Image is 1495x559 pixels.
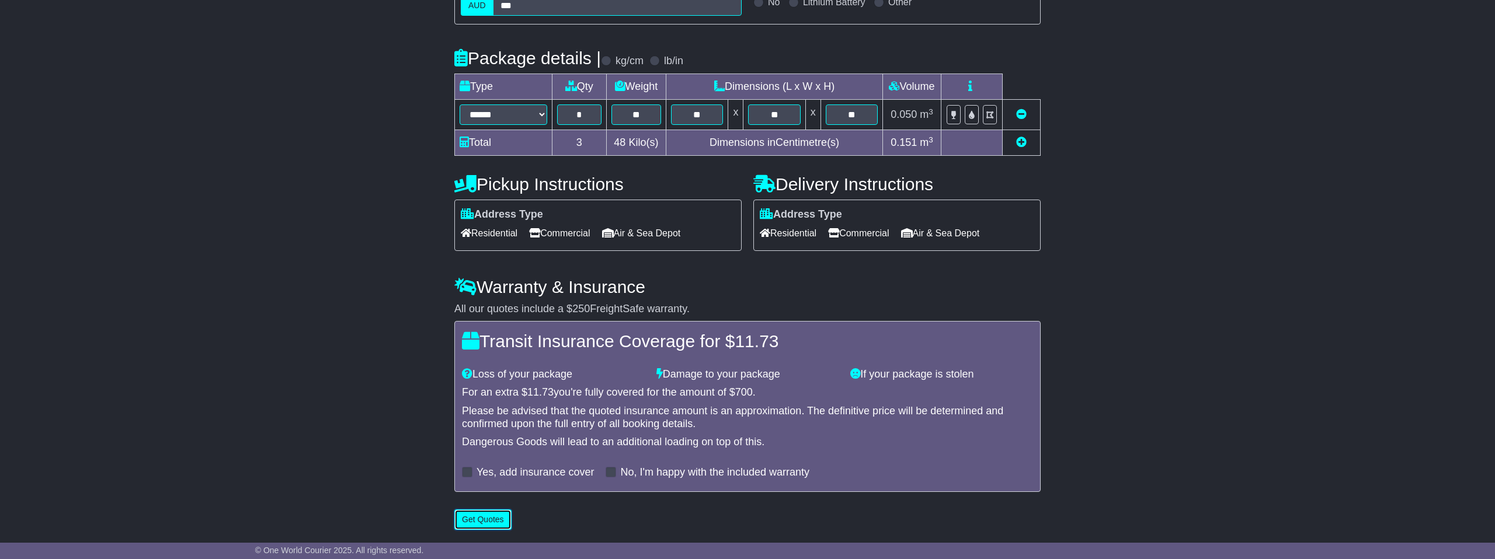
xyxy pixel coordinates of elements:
td: x [805,100,820,130]
sup: 3 [929,135,933,144]
span: Residential [760,224,816,242]
div: If your package is stolen [844,368,1039,381]
label: No, I'm happy with the included warranty [620,466,809,479]
td: 3 [552,130,607,156]
h4: Delivery Instructions [753,174,1041,194]
td: Volume [882,74,941,100]
h4: Pickup Instructions [454,174,742,194]
label: kg/cm [616,55,644,68]
sup: 3 [929,107,933,116]
a: Add new item [1016,137,1027,148]
div: For an extra $ you're fully covered for the amount of $ . [462,386,1033,399]
div: Please be advised that the quoted insurance amount is an approximation. The definitive price will... [462,405,1033,430]
td: x [728,100,743,130]
td: Weight [606,74,666,100]
span: Air & Sea Depot [901,224,980,242]
span: 700 [735,386,753,398]
td: Total [455,130,552,156]
td: Type [455,74,552,100]
span: Commercial [529,224,590,242]
a: Remove this item [1016,109,1027,120]
td: Dimensions in Centimetre(s) [666,130,883,156]
label: lb/in [664,55,683,68]
span: 11.73 [527,386,554,398]
label: Yes, add insurance cover [477,466,594,479]
span: © One World Courier 2025. All rights reserved. [255,546,424,555]
h4: Package details | [454,48,601,68]
div: Damage to your package [651,368,845,381]
span: 250 [572,303,590,315]
div: Dangerous Goods will lead to an additional loading on top of this. [462,436,1033,449]
label: Address Type [760,208,842,221]
h4: Transit Insurance Coverage for $ [462,331,1033,351]
h4: Warranty & Insurance [454,277,1041,296]
div: Loss of your package [456,368,651,381]
span: m [920,137,933,148]
span: 11.73 [735,331,778,351]
td: Qty [552,74,607,100]
span: 0.050 [891,109,917,120]
div: All our quotes include a $ FreightSafe warranty. [454,303,1041,316]
label: Address Type [461,208,543,221]
span: 48 [614,137,625,148]
td: Kilo(s) [606,130,666,156]
td: Dimensions (L x W x H) [666,74,883,100]
span: Commercial [828,224,889,242]
span: 0.151 [891,137,917,148]
button: Get Quotes [454,509,512,530]
span: Air & Sea Depot [602,224,681,242]
span: Residential [461,224,517,242]
span: m [920,109,933,120]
